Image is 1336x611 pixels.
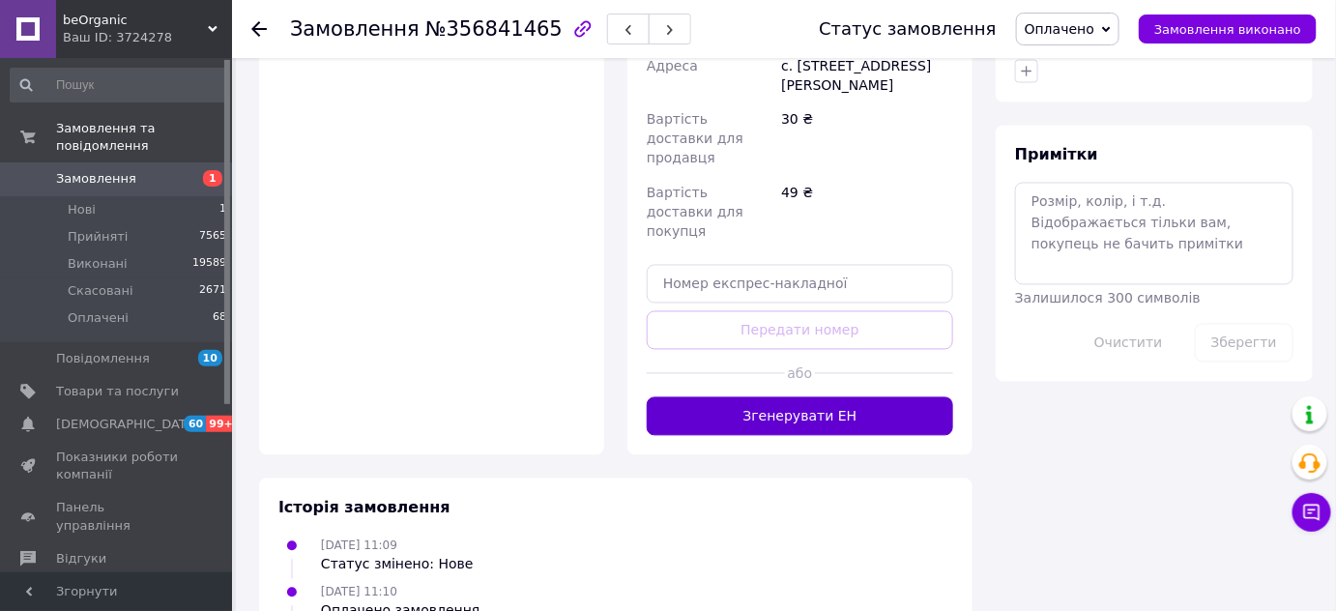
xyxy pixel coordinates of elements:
[203,170,222,187] span: 1
[206,416,238,432] span: 99+
[56,449,179,483] span: Показники роботи компанії
[68,255,128,273] span: Виконані
[56,416,199,433] span: [DEMOGRAPHIC_DATA]
[647,112,743,166] span: Вартість доставки для продавця
[321,539,397,553] span: [DATE] 11:09
[184,416,206,432] span: 60
[213,309,226,327] span: 68
[785,364,816,384] span: або
[56,350,150,367] span: Повідомлення
[68,282,133,300] span: Скасовані
[10,68,228,102] input: Пошук
[56,120,232,155] span: Замовлення та повідомлення
[199,282,226,300] span: 2671
[56,383,179,400] span: Товари та послуги
[321,586,397,599] span: [DATE] 11:10
[1139,15,1317,44] button: Замовлення виконано
[68,309,129,327] span: Оплачені
[1015,146,1098,164] span: Примітки
[63,12,208,29] span: beOrganic
[1292,493,1331,532] button: Чат з покупцем
[777,48,957,102] div: с. [STREET_ADDRESS][PERSON_NAME]
[56,170,136,188] span: Замовлення
[647,397,953,436] button: Згенерувати ЕН
[1015,291,1201,306] span: Залишилося 300 символів
[777,102,957,176] div: 30 ₴
[290,17,420,41] span: Замовлення
[819,19,997,39] div: Статус замовлення
[278,499,450,517] span: Історія замовлення
[1025,21,1094,37] span: Оплачено
[192,255,226,273] span: 19589
[68,228,128,246] span: Прийняті
[647,186,743,240] span: Вартість доставки для покупця
[68,201,96,218] span: Нові
[647,265,953,304] input: Номер експрес-накладної
[647,58,698,73] span: Адреса
[251,19,267,39] div: Повернутися назад
[219,201,226,218] span: 1
[56,499,179,534] span: Панель управління
[1154,22,1301,37] span: Замовлення виконано
[63,29,232,46] div: Ваш ID: 3724278
[321,555,474,574] div: Статус змінено: Нове
[777,176,957,249] div: 49 ₴
[198,350,222,366] span: 10
[199,228,226,246] span: 7565
[425,17,563,41] span: №356841465
[56,550,106,567] span: Відгуки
